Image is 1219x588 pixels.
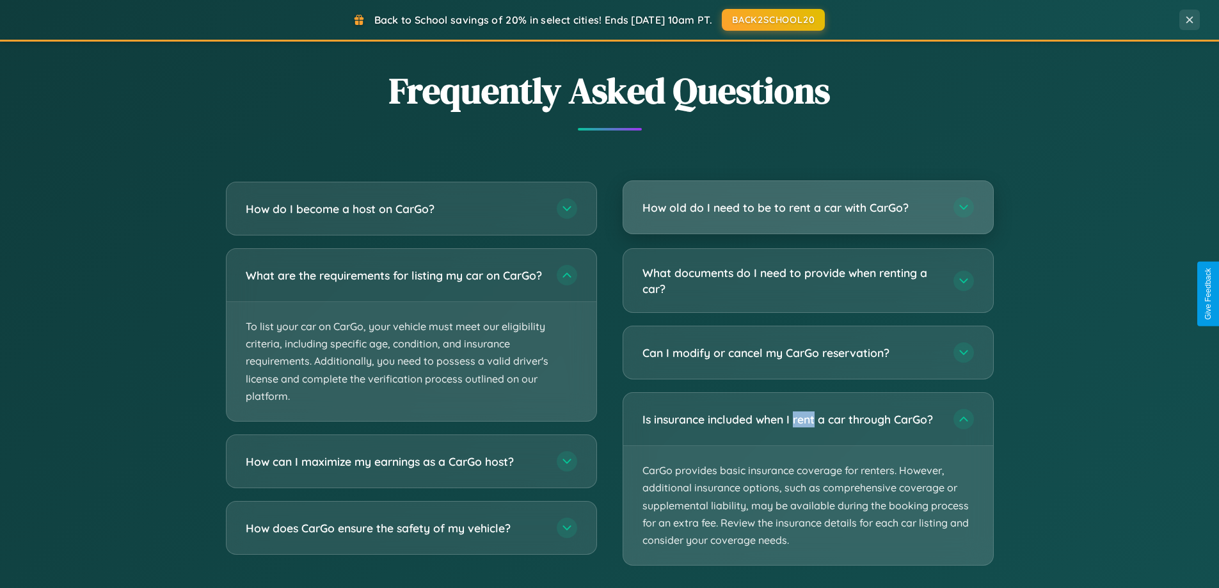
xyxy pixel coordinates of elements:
p: CarGo provides basic insurance coverage for renters. However, additional insurance options, such ... [623,446,993,565]
h2: Frequently Asked Questions [226,66,994,115]
h3: Is insurance included when I rent a car through CarGo? [642,411,941,427]
h3: How can I maximize my earnings as a CarGo host? [246,454,544,470]
p: To list your car on CarGo, your vehicle must meet our eligibility criteria, including specific ag... [227,302,596,421]
h3: How do I become a host on CarGo? [246,201,544,217]
h3: Can I modify or cancel my CarGo reservation? [642,345,941,361]
h3: How does CarGo ensure the safety of my vehicle? [246,520,544,536]
div: Give Feedback [1204,268,1213,320]
h3: How old do I need to be to rent a car with CarGo? [642,200,941,216]
h3: What documents do I need to provide when renting a car? [642,265,941,296]
h3: What are the requirements for listing my car on CarGo? [246,267,544,283]
span: Back to School savings of 20% in select cities! Ends [DATE] 10am PT. [374,13,712,26]
button: BACK2SCHOOL20 [722,9,825,31]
